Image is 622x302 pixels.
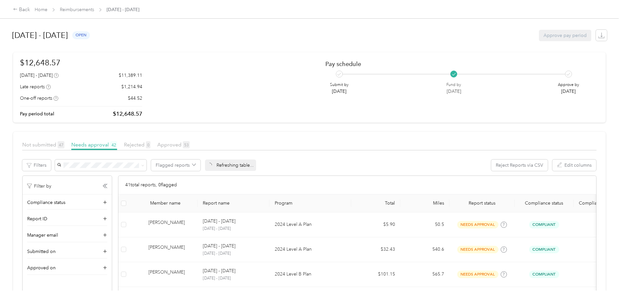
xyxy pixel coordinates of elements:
[205,159,256,171] div: Refreshing table...
[558,88,579,95] p: [DATE]
[351,212,400,237] td: $5.90
[22,142,64,148] span: Not submitted
[446,88,461,95] p: [DATE]
[203,218,235,225] p: [DATE] - [DATE]
[148,219,192,230] div: [PERSON_NAME]
[121,83,142,90] p: $1,214.94
[457,221,498,228] span: needs approval
[124,142,150,148] span: Rejected
[400,262,449,287] td: 565.7
[27,248,56,255] span: Submitted on
[203,267,235,275] p: [DATE] - [DATE]
[110,141,117,148] span: 42
[20,95,58,102] div: One-off reports
[203,251,264,257] p: [DATE] - [DATE]
[351,237,400,262] td: $32.43
[20,83,51,90] div: Late reports
[119,72,142,79] p: $11,389.11
[27,232,58,239] span: Manager email
[150,200,192,206] div: Member name
[585,265,622,302] iframe: Everlance-gr Chat Button Frame
[275,271,346,278] p: 2024 Level B Plan
[183,141,190,148] span: 53
[325,60,587,67] h2: Pay schedule
[148,244,192,255] div: [PERSON_NAME]
[27,183,51,190] p: Filter by
[118,176,596,194] div: 41 total reports, 0 flagged
[275,221,346,228] p: 2024 Level A Plan
[20,72,59,79] div: [DATE] - [DATE]
[269,262,351,287] td: 2024 Level B Plan
[71,142,117,148] span: Needs approval
[113,110,142,118] p: $12,648.57
[269,237,351,262] td: 2024 Level A Plan
[400,237,449,262] td: 540.6
[330,88,349,95] p: [DATE]
[203,226,264,232] p: [DATE] - [DATE]
[72,31,90,39] span: open
[27,199,65,206] span: Compliance status
[22,159,51,171] button: Filters
[60,7,94,12] a: Reimbursements
[529,221,559,228] span: Compliant
[330,82,349,88] p: Submit by
[198,194,269,212] th: Report name
[107,6,139,13] span: [DATE] - [DATE]
[406,200,444,206] div: Miles
[148,269,192,280] div: [PERSON_NAME]
[128,95,142,102] p: $44.52
[491,159,548,171] button: Reject Reports via CSV
[457,271,498,278] span: needs approval
[457,246,498,253] span: needs approval
[558,82,579,88] p: Approve by
[129,194,198,212] th: Member name
[27,215,47,222] span: Report ID
[35,7,47,12] a: Home
[203,243,235,250] p: [DATE] - [DATE]
[151,159,200,171] button: Flagged reports
[203,276,264,281] p: [DATE] - [DATE]
[275,246,346,253] p: 2024 Level A Plan
[552,159,596,171] button: Edit columns
[269,212,351,237] td: 2024 Level A Plan
[520,200,568,206] span: Compliance status
[351,262,400,287] td: $101.15
[529,246,559,253] span: Compliant
[529,271,559,278] span: Compliant
[12,27,68,43] h1: [DATE] - [DATE]
[269,194,351,212] th: Program
[455,200,510,206] span: Report status
[13,6,30,14] div: Back
[58,141,64,148] span: 47
[446,82,461,88] p: Fund by
[146,141,150,148] span: 0
[400,212,449,237] td: 50.5
[157,142,190,148] span: Approved
[27,264,56,271] span: Approved on
[20,110,54,117] p: Pay period total
[20,57,142,68] h1: $12,648.57
[356,200,395,206] div: Total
